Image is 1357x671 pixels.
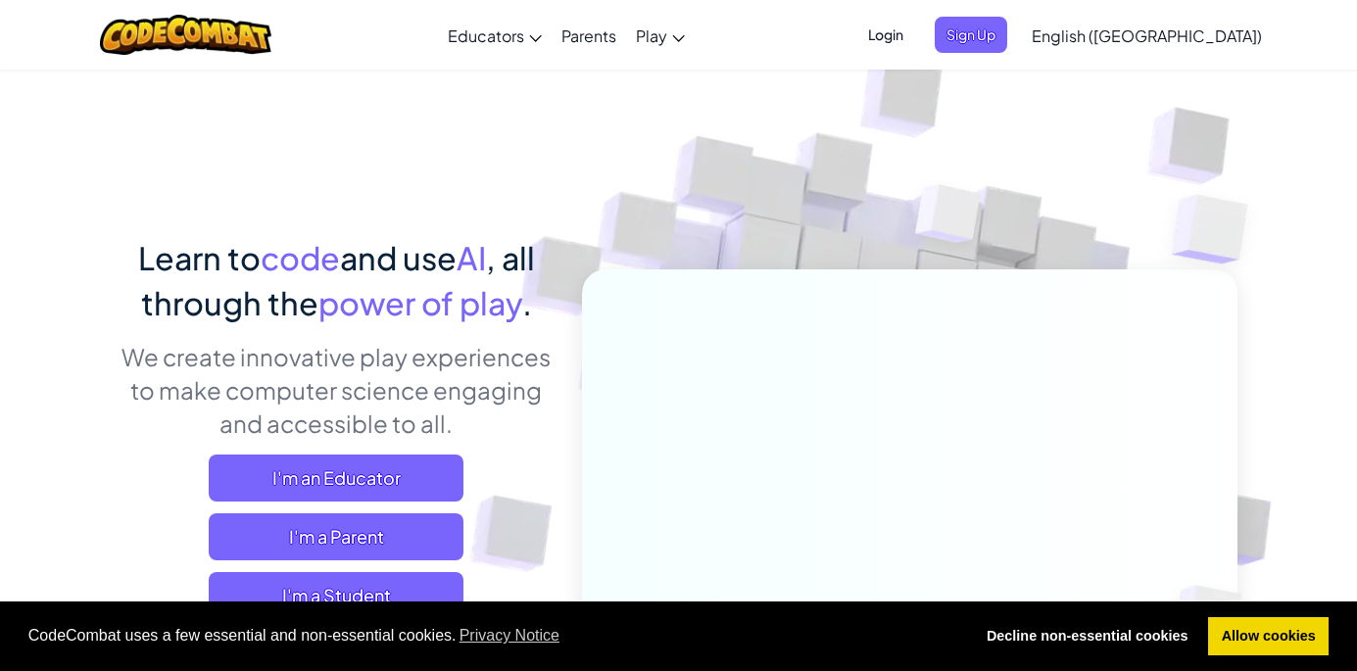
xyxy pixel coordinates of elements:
a: Educators [438,9,552,62]
span: AI [457,238,486,277]
a: Parents [552,9,626,62]
button: Sign Up [935,17,1007,53]
a: deny cookies [973,617,1201,656]
span: English ([GEOGRAPHIC_DATA]) [1032,25,1262,46]
span: . [522,283,532,322]
button: Login [856,17,915,53]
span: Play [636,25,667,46]
a: Play [626,9,695,62]
span: code [261,238,340,277]
img: Overlap cubes [878,146,1019,292]
a: English ([GEOGRAPHIC_DATA]) [1022,9,1272,62]
a: allow cookies [1208,617,1329,656]
a: I'm an Educator [209,455,463,502]
a: I'm a Parent [209,513,463,560]
p: We create innovative play experiences to make computer science engaging and accessible to all. [121,340,553,440]
span: Learn to [138,238,261,277]
span: Educators [448,25,524,46]
button: I'm a Student [209,572,463,619]
img: CodeCombat logo [100,15,271,55]
a: learn more about cookies [457,621,563,650]
span: and use [340,238,457,277]
span: power of play [318,283,522,322]
span: CodeCombat uses a few essential and non-essential cookies. [28,621,958,650]
img: Overlap cubes [1133,147,1302,312]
